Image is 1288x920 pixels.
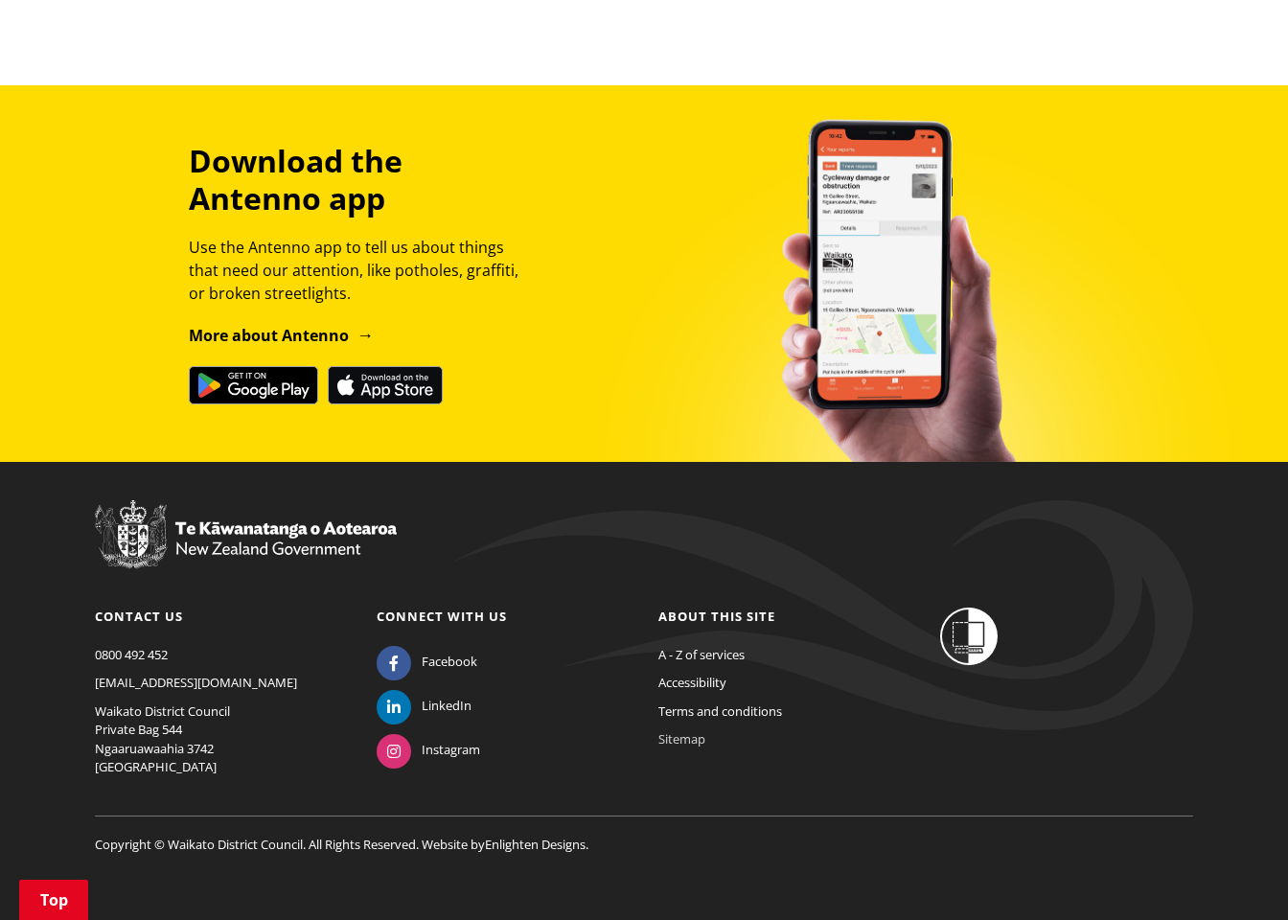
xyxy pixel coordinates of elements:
[95,500,397,569] img: New Zealand Government
[422,653,477,672] span: Facebook
[189,325,374,346] a: More about Antenno
[377,653,477,670] a: Facebook
[377,697,471,714] a: LinkedIn
[95,646,168,663] a: 0800 492 452
[422,697,471,716] span: LinkedIn
[95,702,348,777] p: Waikato District Council Private Bag 544 Ngaaruawaahia 3742 [GEOGRAPHIC_DATA]
[658,646,745,663] a: A - Z of services
[377,741,480,758] a: Instagram
[422,741,480,760] span: Instagram
[940,608,998,665] img: Shielded
[95,544,397,562] a: New Zealand Government
[189,143,536,217] h3: Download the Antenno app
[328,366,443,404] img: Download on the App Store
[658,674,726,691] a: Accessibility
[485,836,586,853] a: Enlighten Designs
[1200,839,1269,908] iframe: Messenger Launcher
[658,702,782,720] a: Terms and conditions
[19,880,88,920] a: Top
[658,608,775,625] a: About this site
[189,236,536,305] p: Use the Antenno app to tell us about things that need our attention, like potholes, graffiti, or ...
[377,608,507,625] a: Connect with us
[95,816,1193,855] p: Copyright © Waikato District Council. All Rights Reserved. Website by .
[95,608,183,625] a: Contact us
[658,730,705,747] a: Sitemap
[95,674,297,691] a: [EMAIL_ADDRESS][DOMAIN_NAME]
[189,366,318,404] img: Get it on Google Play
